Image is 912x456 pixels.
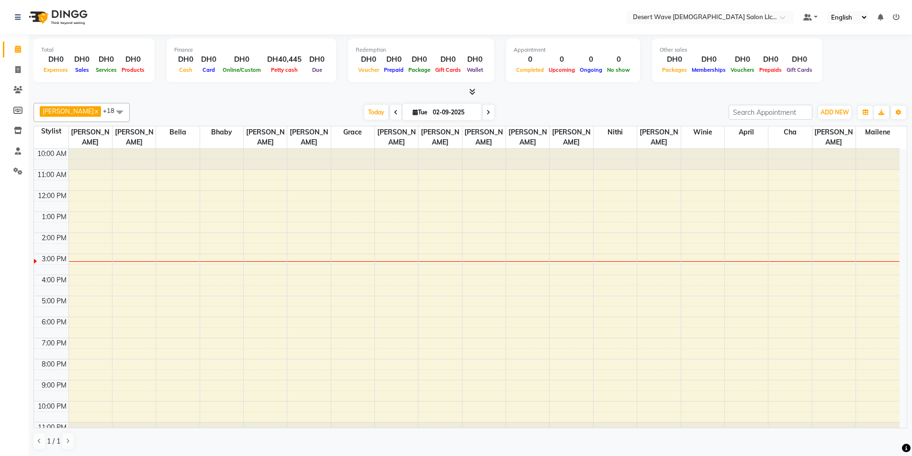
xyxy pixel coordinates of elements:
div: 5:00 PM [40,296,68,306]
div: 11:00 AM [35,170,68,180]
div: DH0 [660,54,689,65]
div: DH0 [689,54,728,65]
span: Services [93,67,119,73]
span: [PERSON_NAME] [244,126,287,148]
span: Cash [177,67,195,73]
div: DH0 [70,54,93,65]
div: 0 [546,54,577,65]
div: DH0 [433,54,463,65]
span: april [725,126,768,138]
div: 9:00 PM [40,380,68,390]
div: DH0 [463,54,486,65]
span: Card [200,67,217,73]
div: Stylist [34,126,68,136]
div: DH0 [406,54,433,65]
span: Expenses [41,67,70,73]
div: Appointment [514,46,632,54]
div: Finance [174,46,328,54]
span: [PERSON_NAME] [506,126,549,148]
input: 2025-09-02 [430,105,478,120]
span: [PERSON_NAME] [812,126,856,148]
span: Completed [514,67,546,73]
span: Package [406,67,433,73]
span: ADD NEW [821,109,849,116]
div: 3:00 PM [40,254,68,264]
div: DH40,445 [263,54,305,65]
span: Voucher [356,67,382,73]
span: Due [310,67,325,73]
span: Products [119,67,147,73]
span: Sales [73,67,91,73]
span: [PERSON_NAME] [43,107,94,115]
div: 12:00 PM [36,191,68,201]
div: DH0 [93,54,119,65]
span: [PERSON_NAME] [69,126,112,148]
div: 10:00 AM [35,149,68,159]
span: [PERSON_NAME] [418,126,462,148]
div: Redemption [356,46,486,54]
div: 11:00 PM [36,423,68,433]
div: 4:00 PM [40,275,68,285]
span: Gift Cards [433,67,463,73]
span: [PERSON_NAME] [287,126,330,148]
span: Bella [156,126,199,138]
img: logo [24,4,90,31]
div: DH0 [757,54,784,65]
span: Prepaid [382,67,406,73]
span: Gift Cards [784,67,815,73]
span: Tue [410,109,430,116]
span: No show [605,67,632,73]
div: 2:00 PM [40,233,68,243]
button: ADD NEW [818,106,851,119]
span: [PERSON_NAME] [462,126,506,148]
span: [PERSON_NAME] [113,126,156,148]
span: Wallet [464,67,485,73]
div: Total [41,46,147,54]
div: DH0 [174,54,197,65]
span: Cha [768,126,811,138]
span: Packages [660,67,689,73]
div: DH0 [119,54,147,65]
span: [PERSON_NAME] [637,126,680,148]
div: 1:00 PM [40,212,68,222]
div: 10:00 PM [36,401,68,412]
span: [PERSON_NAME] [375,126,418,148]
div: 8:00 PM [40,359,68,369]
div: 0 [605,54,632,65]
div: 7:00 PM [40,338,68,348]
span: Grace [331,126,374,138]
span: Vouchers [728,67,757,73]
div: DH0 [382,54,406,65]
span: Prepaids [757,67,784,73]
div: DH0 [356,54,382,65]
span: Today [364,105,388,120]
div: DH0 [784,54,815,65]
div: DH0 [41,54,70,65]
span: Memberships [689,67,728,73]
div: 6:00 PM [40,317,68,327]
input: Search Appointment [729,105,812,120]
span: +18 [103,107,122,114]
span: 1 / 1 [47,436,60,446]
div: 0 [514,54,546,65]
div: DH0 [197,54,220,65]
span: Mailene [856,126,900,138]
span: Nithi [594,126,637,138]
div: Other sales [660,46,815,54]
span: Bhaby [200,126,243,138]
div: 0 [577,54,605,65]
div: DH0 [305,54,328,65]
span: Upcoming [546,67,577,73]
span: [PERSON_NAME] [550,126,593,148]
a: x [94,107,98,115]
span: Ongoing [577,67,605,73]
div: DH0 [220,54,263,65]
div: DH0 [728,54,757,65]
span: Petty cash [269,67,300,73]
span: Online/Custom [220,67,263,73]
span: Winie [681,126,724,138]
